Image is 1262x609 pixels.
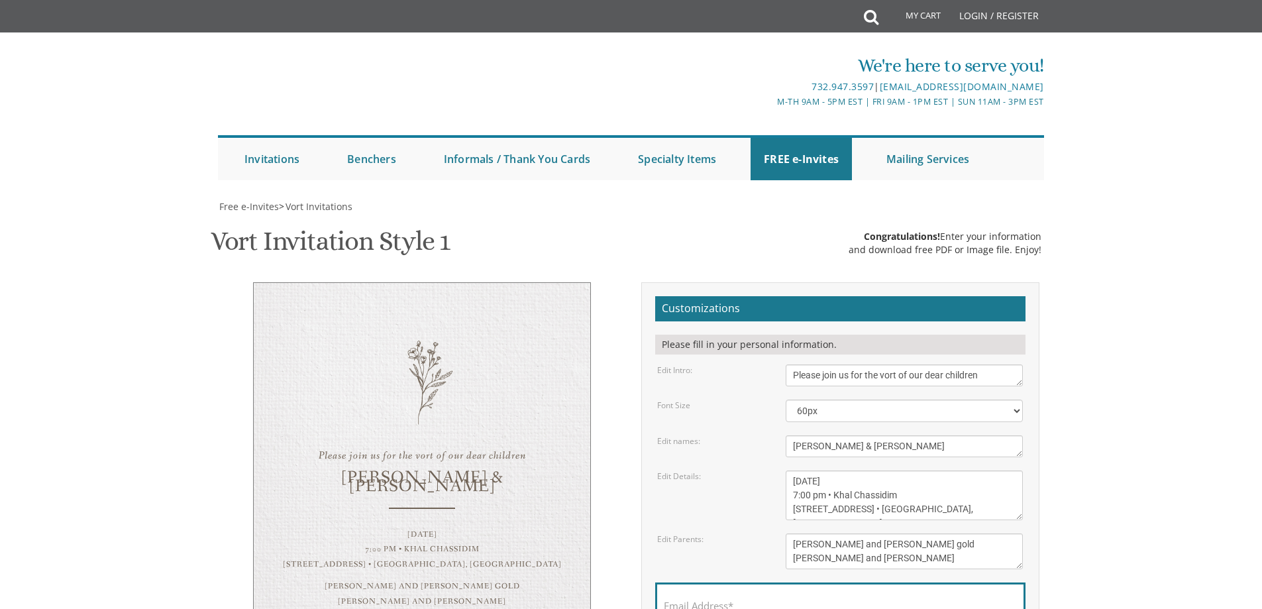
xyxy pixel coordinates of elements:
[657,533,704,545] label: Edit Parents:
[286,200,352,213] span: Vort Invitations
[657,364,692,376] label: Edit Intro:
[864,230,940,243] span: Congratulations!
[812,80,874,93] a: 732.947.3597
[657,435,700,447] label: Edit names:
[625,138,729,180] a: Specialty Items
[786,364,1023,386] textarea: Please join us for the vort of our dear children
[279,200,352,213] span: >
[751,138,852,180] a: FREE e-Invites
[849,230,1041,243] div: Enter your information
[655,296,1025,321] h2: Customizations
[786,435,1023,457] textarea: [PERSON_NAME] & [PERSON_NAME]
[786,533,1023,569] textarea: [PERSON_NAME] and [PERSON_NAME] gold [PERSON_NAME] and [PERSON_NAME]
[494,95,1044,109] div: M-Th 9am - 5pm EST | Fri 9am - 1pm EST | Sun 11am - 3pm EST
[280,527,564,573] div: [DATE] 7:00 pm • Khal Chassidim [STREET_ADDRESS] • [GEOGRAPHIC_DATA], [GEOGRAPHIC_DATA]
[280,474,564,491] div: [PERSON_NAME] & [PERSON_NAME]
[218,200,279,213] a: Free e-Invites
[877,1,950,34] a: My Cart
[880,80,1044,93] a: [EMAIL_ADDRESS][DOMAIN_NAME]
[849,243,1041,256] div: and download free PDF or Image file. Enjoy!
[494,52,1044,79] div: We're here to serve you!
[657,471,701,482] label: Edit Details:
[211,227,450,266] h1: Vort Invitation Style 1
[280,449,564,464] div: Please join us for the vort of our dear children
[494,79,1044,95] div: |
[284,200,352,213] a: Vort Invitations
[657,400,690,411] label: Font Size
[334,138,409,180] a: Benchers
[655,335,1025,355] div: Please fill in your personal information.
[431,138,604,180] a: Informals / Thank You Cards
[786,471,1023,520] textarea: [DATE] 7:00 pm • Khal Chassidim [STREET_ADDRESS] • [GEOGRAPHIC_DATA], [GEOGRAPHIC_DATA]
[231,138,313,180] a: Invitations
[873,138,982,180] a: Mailing Services
[219,200,279,213] span: Free e-Invites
